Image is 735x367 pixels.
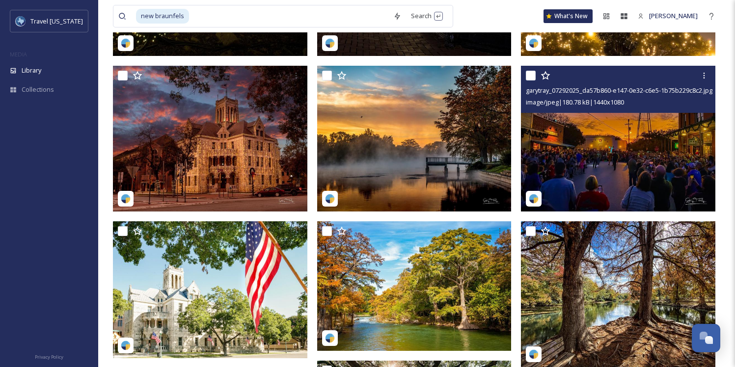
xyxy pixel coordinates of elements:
[30,17,83,26] span: Travel [US_STATE]
[121,194,131,204] img: snapsea-logo.png
[317,221,512,351] img: playinnewbraunfels_07302025_175795e2-f4b5-a28f-8204-6fb6210d4ef5.jpg
[521,221,715,367] img: garytray_07302025_5ea4f900-ef0d-140d-ce85-964d05a7cab7.jpg
[325,38,335,48] img: snapsea-logo.png
[113,66,307,211] img: garytray_07302025_0cd94bd1-dacc-af63-668e-48655e4d9964.jpg
[121,341,131,350] img: snapsea-logo.png
[529,349,539,359] img: snapsea-logo.png
[113,221,307,358] img: playinnewbraunfels_07292025_90bf2d4d-cbda-1d96-c68b-cfc6e81c13e4.jpg
[16,16,26,26] img: images%20%281%29.jpeg
[526,98,624,106] span: image/jpeg | 180.78 kB | 1440 x 1080
[406,6,448,26] div: Search
[325,194,335,204] img: snapsea-logo.png
[521,66,715,211] img: garytray_07292025_da57b860-e147-0e32-c6e5-1b75b229c8c2.jpg
[649,11,698,20] span: [PERSON_NAME]
[633,6,703,26] a: [PERSON_NAME]
[325,333,335,343] img: snapsea-logo.png
[35,350,63,362] a: Privacy Policy
[35,354,63,360] span: Privacy Policy
[692,324,720,352] button: Open Chat
[136,9,189,23] span: new braunfels
[529,194,539,204] img: snapsea-logo.png
[10,51,27,58] span: MEDIA
[529,38,539,48] img: snapsea-logo.png
[317,66,512,211] img: garytray_07302025_5a0b35a0-a131-9243-b731-81d806a3f647.jpg
[544,9,593,23] a: What's New
[22,85,54,94] span: Collections
[22,66,41,75] span: Library
[121,38,131,48] img: snapsea-logo.png
[526,86,712,95] span: garytray_07292025_da57b860-e147-0e32-c6e5-1b75b229c8c2.jpg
